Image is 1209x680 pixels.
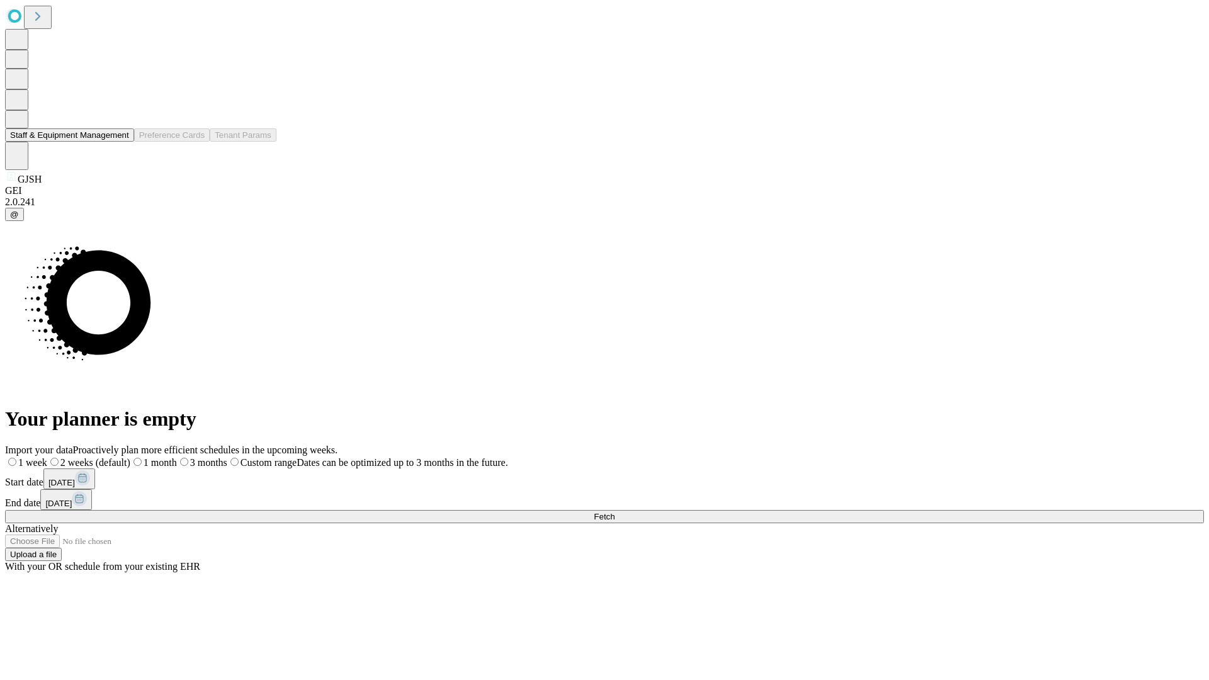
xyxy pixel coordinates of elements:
span: 3 months [190,457,227,468]
span: Import your data [5,445,73,455]
input: 1 month [133,458,142,466]
span: Fetch [594,512,615,521]
div: End date [5,489,1204,510]
span: Proactively plan more efficient schedules in the upcoming weeks. [73,445,338,455]
input: Custom rangeDates can be optimized up to 3 months in the future. [230,458,239,466]
span: [DATE] [48,478,75,487]
button: Preference Cards [134,128,210,142]
span: Custom range [241,457,297,468]
span: GJSH [18,174,42,184]
div: GEI [5,185,1204,196]
span: [DATE] [45,499,72,508]
button: Fetch [5,510,1204,523]
span: @ [10,210,19,219]
div: Start date [5,468,1204,489]
span: 1 month [144,457,177,468]
span: 2 weeks (default) [60,457,130,468]
span: With your OR schedule from your existing EHR [5,561,200,572]
h1: Your planner is empty [5,407,1204,431]
button: @ [5,208,24,221]
span: 1 week [18,457,47,468]
span: Alternatively [5,523,58,534]
button: Staff & Equipment Management [5,128,134,142]
span: Dates can be optimized up to 3 months in the future. [297,457,508,468]
input: 1 week [8,458,16,466]
button: [DATE] [43,468,95,489]
input: 3 months [180,458,188,466]
button: Tenant Params [210,128,276,142]
button: [DATE] [40,489,92,510]
input: 2 weeks (default) [50,458,59,466]
div: 2.0.241 [5,196,1204,208]
button: Upload a file [5,548,62,561]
